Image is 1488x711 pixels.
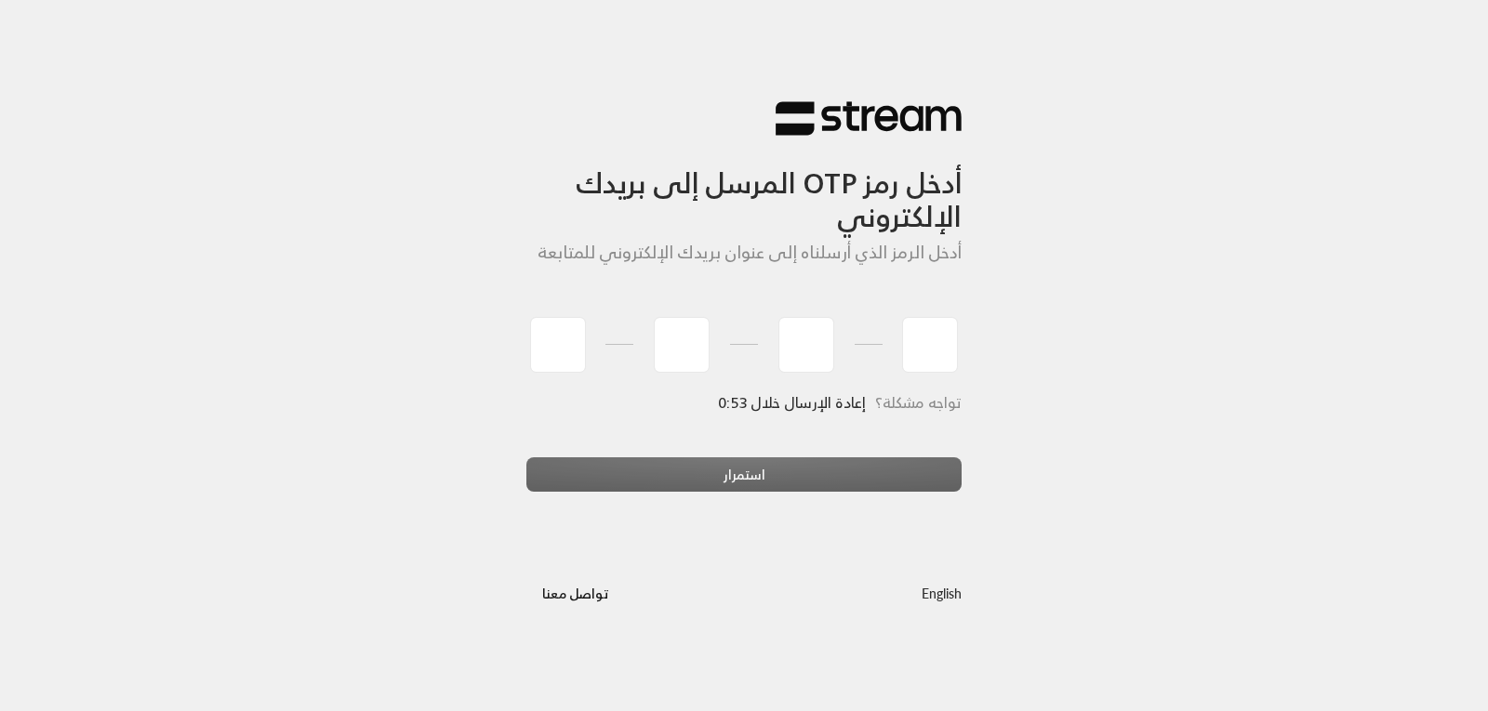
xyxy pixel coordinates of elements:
a: English [922,576,962,611]
span: تواجه مشكلة؟ [875,389,962,415]
span: إعادة الإرسال خلال 0:53 [719,389,866,415]
h3: أدخل رمز OTP المرسل إلى بريدك الإلكتروني [526,137,962,234]
button: تواصل معنا [526,576,624,611]
img: Stream Logo [776,100,962,137]
h5: أدخل الرمز الذي أرسلناه إلى عنوان بريدك الإلكتروني للمتابعة [526,243,962,263]
a: تواصل معنا [526,582,624,605]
